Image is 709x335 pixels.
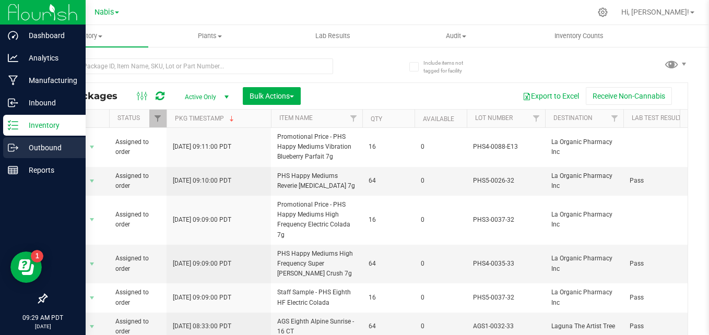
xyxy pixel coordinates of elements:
span: [DATE] 09:09:00 PDT [173,293,231,303]
span: PHS4-0035-33 [473,259,539,269]
button: Bulk Actions [243,87,301,105]
a: Filter [149,110,167,127]
span: select [86,291,99,305]
p: 09:29 AM PDT [5,313,81,322]
span: Bulk Actions [250,92,294,100]
a: Status [117,114,140,122]
a: Destination [553,114,593,122]
span: 0 [421,142,460,152]
span: La Organic Pharmacy Inc [551,288,617,307]
a: Lab Results [271,25,395,47]
inline-svg: Analytics [8,53,18,63]
p: [DATE] [5,322,81,330]
span: Staff Sample - PHS Eighth HF Electric Colada [277,288,356,307]
span: Include items not tagged for facility [423,59,476,75]
span: AGS1-0032-33 [473,321,539,331]
span: 0 [421,176,460,186]
span: select [86,140,99,154]
p: Dashboard [18,29,81,42]
span: 0 [421,321,460,331]
span: Assigned to order [115,210,160,230]
a: Lot Number [475,114,513,122]
inline-svg: Reports [8,165,18,175]
a: Inventory [25,25,148,47]
span: 0 [421,215,460,225]
span: 64 [369,176,408,186]
inline-svg: Dashboard [8,30,18,41]
span: select [86,174,99,188]
inline-svg: Inbound [8,98,18,108]
span: [DATE] 09:09:00 PDT [173,259,231,269]
span: Nabis [94,8,114,17]
span: 64 [369,321,408,331]
span: select [86,257,99,271]
span: Assigned to order [115,288,160,307]
p: Inventory [18,119,81,131]
span: Pass [630,321,695,331]
a: Inventory Counts [517,25,641,47]
span: [DATE] 08:33:00 PDT [173,321,231,331]
span: Inventory Counts [540,31,618,41]
span: 16 [369,215,408,225]
span: PHS3-0037-32 [473,215,539,225]
a: Available [423,115,454,123]
span: Assigned to order [115,171,160,191]
a: Filter [528,110,545,127]
span: select [86,212,99,227]
a: Plants [148,25,271,47]
p: Analytics [18,52,81,64]
span: 0 [421,293,460,303]
p: Inbound [18,97,81,109]
span: La Organic Pharmacy Inc [551,254,617,273]
span: La Organic Pharmacy Inc [551,137,617,157]
a: Lab Test Result [632,114,681,122]
span: Promotional Price - PHS Happy Mediums High Frequency Electric Colada 7g [277,200,356,240]
iframe: Resource center [10,252,42,283]
inline-svg: Inventory [8,120,18,130]
span: 64 [369,259,408,269]
span: [DATE] 09:11:00 PDT [173,142,231,152]
span: La Organic Pharmacy Inc [551,210,617,230]
span: PHS Happy Mediums High Frequency Super [PERSON_NAME] Crush 7g [277,249,356,279]
span: Pass [630,259,695,269]
inline-svg: Outbound [8,142,18,153]
span: 16 [369,142,408,152]
span: 16 [369,293,408,303]
p: Manufacturing [18,74,81,87]
span: Pass [630,176,695,186]
span: [DATE] 09:10:00 PDT [173,176,231,186]
span: 0 [421,259,460,269]
span: Inventory [25,31,148,41]
span: Laguna The Artist Tree [551,321,617,331]
a: Qty [371,115,382,123]
span: Assigned to order [115,254,160,273]
inline-svg: Manufacturing [8,75,18,86]
span: PHS4-0088-E13 [473,142,539,152]
span: All Packages [54,90,128,102]
a: Pkg Timestamp [175,115,236,122]
span: Pass [630,293,695,303]
a: Audit [394,25,517,47]
div: Manage settings [596,7,609,17]
iframe: Resource center unread badge [31,250,43,262]
span: select [86,319,99,334]
button: Export to Excel [516,87,586,105]
a: Filter [606,110,623,127]
span: PHS Happy Mediums Reverie [MEDICAL_DATA] 7g [277,171,356,191]
span: Promotional Price - PHS Happy Mediums Vibration Blueberry Parfait 7g [277,132,356,162]
a: Item Name [279,114,313,122]
span: Assigned to order [115,137,160,157]
input: Search Package ID, Item Name, SKU, Lot or Part Number... [46,58,333,74]
a: Filter [345,110,362,127]
p: Reports [18,164,81,176]
button: Receive Non-Cannabis [586,87,672,105]
span: PHS5-0037-32 [473,293,539,303]
p: Outbound [18,141,81,154]
span: [DATE] 09:09:00 PDT [173,215,231,225]
span: Audit [395,31,517,41]
span: Lab Results [301,31,364,41]
span: Hi, [PERSON_NAME]! [621,8,689,16]
span: La Organic Pharmacy Inc [551,171,617,191]
span: Plants [149,31,271,41]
